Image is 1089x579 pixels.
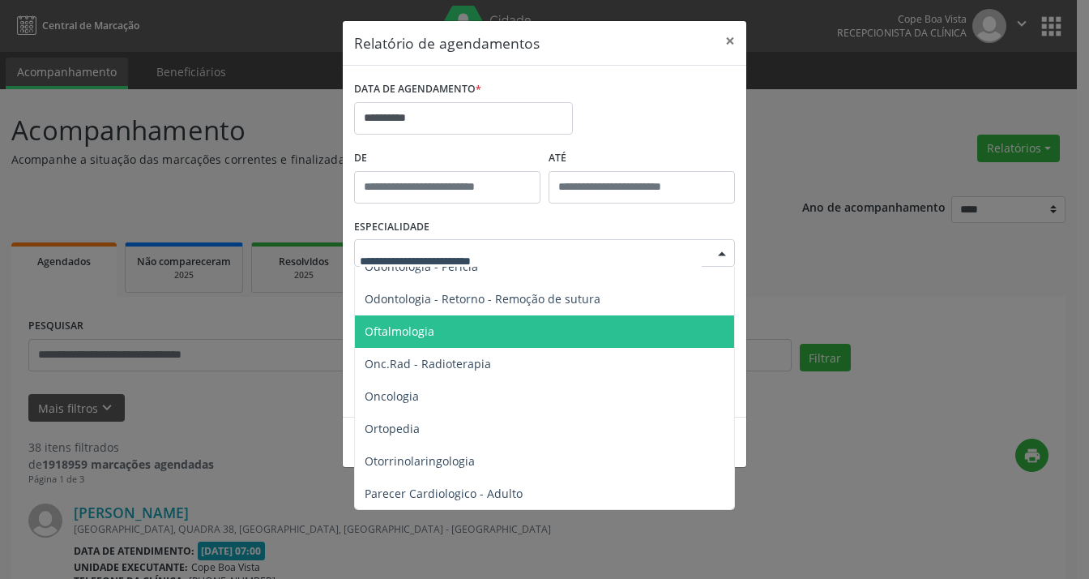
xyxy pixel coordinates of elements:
span: Oncologia [365,388,419,404]
span: Odontologia - Perícia [365,259,478,274]
label: DATA DE AGENDAMENTO [354,77,481,102]
button: Close [714,21,746,61]
span: Oftalmologia [365,324,434,339]
span: Ortopedia [365,421,420,436]
label: De [354,146,540,171]
span: Otorrinolaringologia [365,453,475,469]
span: Onc.Rad - Radioterapia [365,356,491,371]
h5: Relatório de agendamentos [354,32,540,54]
span: Odontologia - Retorno - Remoção de sutura [365,291,600,307]
label: ESPECIALIDADE [354,215,429,240]
span: Parecer Cardiologico - Adulto [365,486,523,501]
label: ATÉ [549,146,735,171]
